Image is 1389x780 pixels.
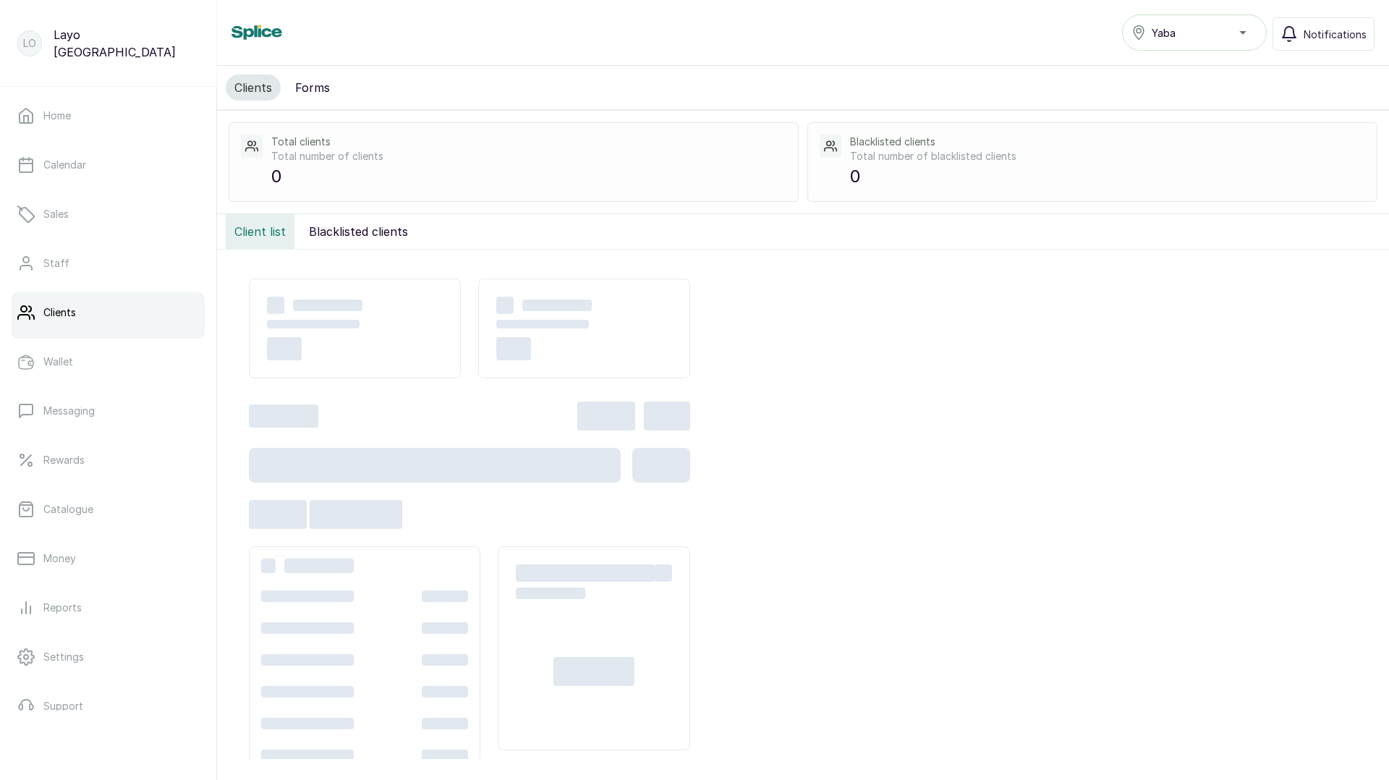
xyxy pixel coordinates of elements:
[271,135,786,149] p: Total clients
[43,158,86,172] p: Calendar
[54,26,199,61] p: Layo [GEOGRAPHIC_DATA]
[43,207,69,221] p: Sales
[300,214,417,249] button: Blacklisted clients
[12,292,205,333] a: Clients
[43,404,95,418] p: Messaging
[12,145,205,185] a: Calendar
[226,214,294,249] button: Client list
[43,256,69,271] p: Staff
[43,601,82,615] p: Reports
[1304,27,1367,42] span: Notifications
[43,650,84,664] p: Settings
[12,538,205,579] a: Money
[1152,25,1176,41] span: Yaba
[12,342,205,382] a: Wallet
[43,453,85,467] p: Rewards
[43,551,76,566] p: Money
[43,109,71,123] p: Home
[12,637,205,677] a: Settings
[12,686,205,726] a: Support
[43,355,73,369] p: Wallet
[23,36,36,51] p: LO
[271,164,786,190] p: 0
[43,305,76,320] p: Clients
[43,699,83,713] p: Support
[12,96,205,136] a: Home
[1273,17,1375,51] button: Notifications
[271,149,786,164] p: Total number of clients
[12,243,205,284] a: Staff
[850,164,1365,190] p: 0
[12,440,205,480] a: Rewards
[1122,14,1267,51] button: Yaba
[226,75,281,101] button: Clients
[12,588,205,628] a: Reports
[850,149,1365,164] p: Total number of blacklisted clients
[850,135,1365,149] p: Blacklisted clients
[12,489,205,530] a: Catalogue
[12,194,205,234] a: Sales
[12,391,205,431] a: Messaging
[43,502,93,517] p: Catalogue
[286,75,339,101] button: Forms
